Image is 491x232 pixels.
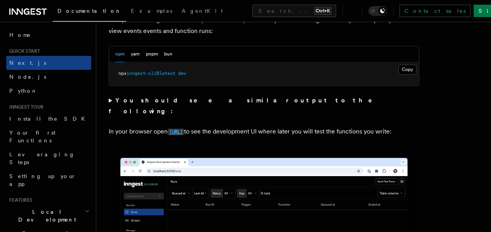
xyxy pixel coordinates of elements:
span: Your first Functions [9,130,56,144]
a: Home [6,28,91,42]
a: Leveraging Steps [6,147,91,169]
span: Inngest tour [6,104,43,110]
a: Examples [126,2,177,21]
kbd: Ctrl+K [314,7,331,15]
span: Quick start [6,48,40,54]
a: AgentKit [177,2,227,21]
span: Leveraging Steps [9,151,75,165]
span: Install the SDK [9,116,90,122]
span: npx [118,71,127,76]
span: Python [9,88,38,94]
summary: You should see a similar output to the following: [109,95,419,117]
span: Local Development [6,208,85,223]
a: [URL] [168,128,184,135]
p: In your browser open to see the development UI where later you will test the functions you write: [109,126,419,137]
span: Documentation [57,8,121,14]
a: Your first Functions [6,126,91,147]
button: Toggle dark mode [368,6,387,16]
span: AgentKit [182,8,223,14]
button: bun [164,46,172,62]
span: Setting up your app [9,173,76,187]
p: Next, start the , which is a fast, in-memory version of Inngest where you can quickly send and vi... [109,15,419,36]
button: Search...Ctrl+K [252,5,336,17]
button: yarn [131,46,140,62]
button: npm [115,46,125,62]
span: dev [178,71,186,76]
span: Next.js [9,60,46,66]
button: Copy [398,64,416,74]
strong: You should see a similar output to the following: [109,97,383,115]
a: Contact sales [399,5,470,17]
span: Home [9,31,31,39]
span: inngest-cli@latest [127,71,175,76]
span: Node.js [9,74,46,80]
a: Setting up your app [6,169,91,191]
span: Features [6,197,32,203]
a: Next.js [6,56,91,70]
button: Local Development [6,205,91,227]
button: pnpm [146,46,158,62]
a: Python [6,84,91,98]
span: Examples [131,8,172,14]
a: Install the SDK [6,112,91,126]
a: Documentation [53,2,126,22]
a: Node.js [6,70,91,84]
